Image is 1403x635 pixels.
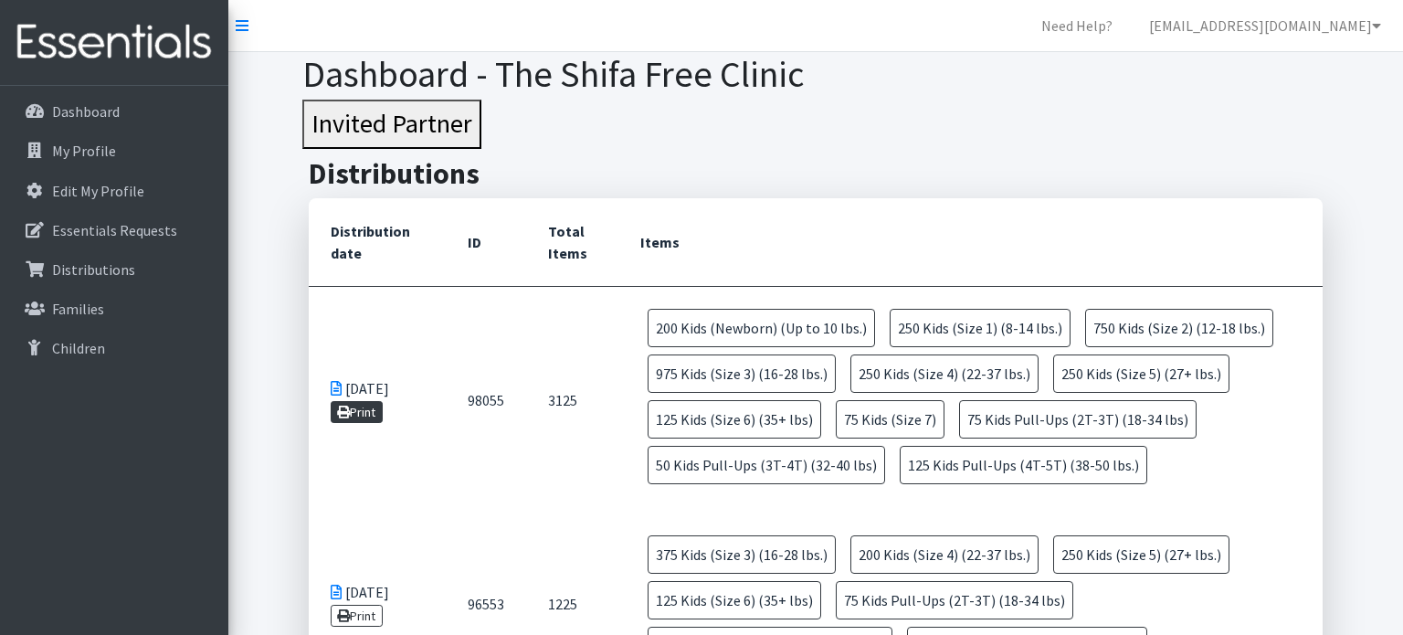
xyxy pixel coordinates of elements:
h1: Dashboard - The Shifa Free Clinic [302,52,1330,96]
a: [EMAIL_ADDRESS][DOMAIN_NAME] [1134,7,1396,44]
th: Distribution date [309,198,446,287]
h2: Distributions [309,156,1323,191]
span: 125 Kids (Size 6) (35+ lbs) [648,400,821,439]
td: 98055 [446,286,526,513]
span: 75 Kids Pull-Ups (2T-3T) (18-34 lbs) [959,400,1197,439]
span: 125 Kids Pull-Ups (4T-5T) (38-50 lbs.) [900,446,1147,484]
a: Need Help? [1027,7,1127,44]
img: HumanEssentials [7,12,221,73]
th: Total Items [526,198,618,287]
a: Distributions [7,251,221,288]
p: Children [52,339,105,357]
a: Print [331,401,383,423]
span: 250 Kids (Size 4) (22-37 lbs.) [850,355,1039,393]
span: 975 Kids (Size 3) (16-28 lbs.) [648,355,836,393]
p: Dashboard [52,102,120,121]
p: Essentials Requests [52,221,177,239]
span: 125 Kids (Size 6) (35+ lbs) [648,581,821,619]
th: ID [446,198,526,287]
a: Families [7,291,221,327]
span: 75 Kids (Size 7) [836,400,944,439]
span: 250 Kids (Size 5) (27+ lbs.) [1053,355,1229,393]
a: Essentials Requests [7,212,221,249]
th: Items [618,198,1323,287]
a: Edit My Profile [7,173,221,209]
p: My Profile [52,142,116,160]
p: Families [52,300,104,318]
span: 75 Kids Pull-Ups (2T-3T) (18-34 lbs) [836,581,1073,619]
td: [DATE] [309,286,446,513]
span: 250 Kids (Size 1) (8-14 lbs.) [890,309,1071,347]
a: Print [331,605,383,627]
span: 200 Kids (Newborn) (Up to 10 lbs.) [648,309,875,347]
p: Distributions [52,260,135,279]
span: 50 Kids Pull-Ups (3T-4T) (32-40 lbs) [648,446,885,484]
button: Invited Partner [302,100,481,149]
a: My Profile [7,132,221,169]
a: Children [7,330,221,366]
p: Edit My Profile [52,182,144,200]
span: 200 Kids (Size 4) (22-37 lbs.) [850,535,1039,574]
td: 3125 [526,286,618,513]
span: 250 Kids (Size 5) (27+ lbs.) [1053,535,1229,574]
a: Dashboard [7,93,221,130]
span: 750 Kids (Size 2) (12-18 lbs.) [1085,309,1273,347]
span: 375 Kids (Size 3) (16-28 lbs.) [648,535,836,574]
